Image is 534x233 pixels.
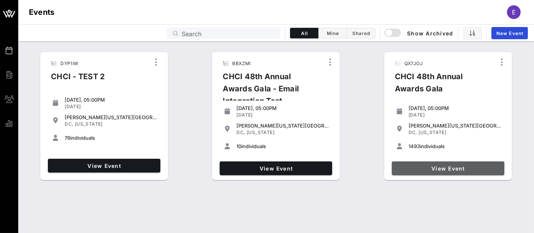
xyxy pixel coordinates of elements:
div: individuals [409,143,501,149]
button: All [290,28,318,38]
span: Mine [323,30,342,36]
a: View Event [392,161,504,175]
div: CHCI 48th Annual Awards Gala [389,70,496,101]
span: BBXZMI [232,61,250,66]
a: View Event [48,159,160,172]
div: CHCI 48th Annual Awards Gala - Email Integration Test [217,70,324,113]
div: [DATE] [236,112,329,118]
span: New Event [496,30,523,36]
span: QX7JOJ [404,61,423,66]
button: Shared [347,28,376,38]
span: [US_STATE] [247,129,274,135]
h1: Events [29,6,55,18]
a: New Event [491,27,528,39]
div: [DATE], 05:00PM [65,97,157,103]
a: View Event [220,161,332,175]
div: [PERSON_NAME][US_STATE][GEOGRAPHIC_DATA] [65,114,157,120]
div: [DATE] [409,112,501,118]
span: DC, [65,121,73,127]
div: [PERSON_NAME][US_STATE][GEOGRAPHIC_DATA] [236,123,329,129]
div: E [507,5,521,19]
span: DC, [409,129,417,135]
span: [US_STATE] [418,129,446,135]
div: individuals [65,135,157,141]
div: CHCI - TEST 2 [45,70,111,89]
span: E [512,8,516,16]
span: 10 [236,143,241,149]
span: [US_STATE] [75,121,103,127]
span: 1493 [409,143,420,149]
span: View Event [51,163,157,169]
span: Show Archived [385,29,453,38]
div: [DATE] [65,104,157,110]
span: View Event [395,165,501,172]
div: individuals [236,143,329,149]
button: Mine [318,28,347,38]
div: [DATE], 05:00PM [409,105,501,111]
span: All [295,30,314,36]
button: Show Archived [385,26,453,40]
span: DYP1IW [60,61,78,66]
span: 76 [65,135,70,141]
span: DC, [236,129,245,135]
span: Shared [352,30,371,36]
div: [PERSON_NAME][US_STATE][GEOGRAPHIC_DATA] [409,123,501,129]
div: [DATE], 05:00PM [236,105,329,111]
span: View Event [223,165,329,172]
